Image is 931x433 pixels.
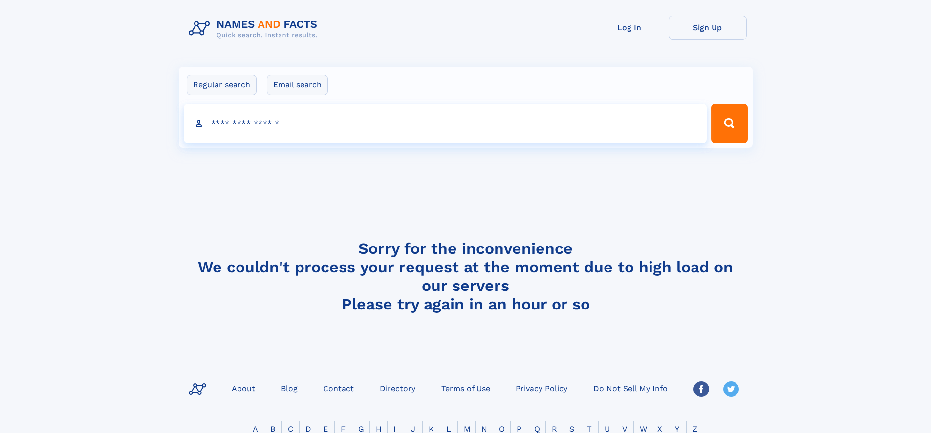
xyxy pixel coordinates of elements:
a: Directory [376,381,419,395]
a: Blog [277,381,302,395]
a: About [228,381,259,395]
a: Sign Up [669,16,747,40]
button: Search Button [711,104,747,143]
img: Twitter [723,381,739,397]
label: Email search [267,75,328,95]
a: Do Not Sell My Info [589,381,671,395]
a: Privacy Policy [512,381,571,395]
label: Regular search [187,75,257,95]
img: Facebook [693,381,709,397]
input: search input [184,104,707,143]
a: Contact [319,381,358,395]
a: Terms of Use [437,381,494,395]
h4: Sorry for the inconvenience We couldn't process your request at the moment due to high load on ou... [185,239,747,313]
a: Log In [590,16,669,40]
img: Logo Names and Facts [185,16,325,42]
